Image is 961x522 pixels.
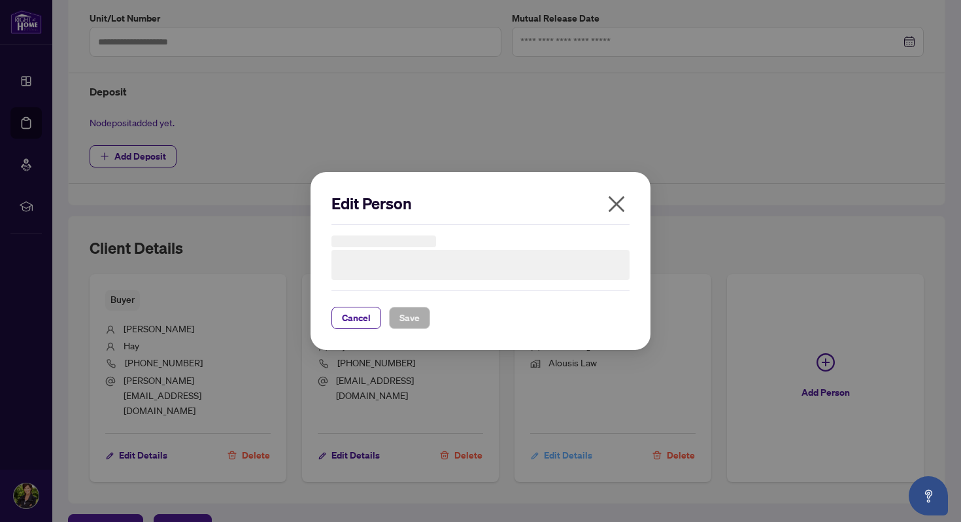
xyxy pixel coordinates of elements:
[606,194,627,215] span: close
[342,307,371,328] span: Cancel
[389,307,430,329] button: Save
[331,193,630,214] h2: Edit Person
[909,476,948,515] button: Open asap
[331,307,381,329] button: Cancel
